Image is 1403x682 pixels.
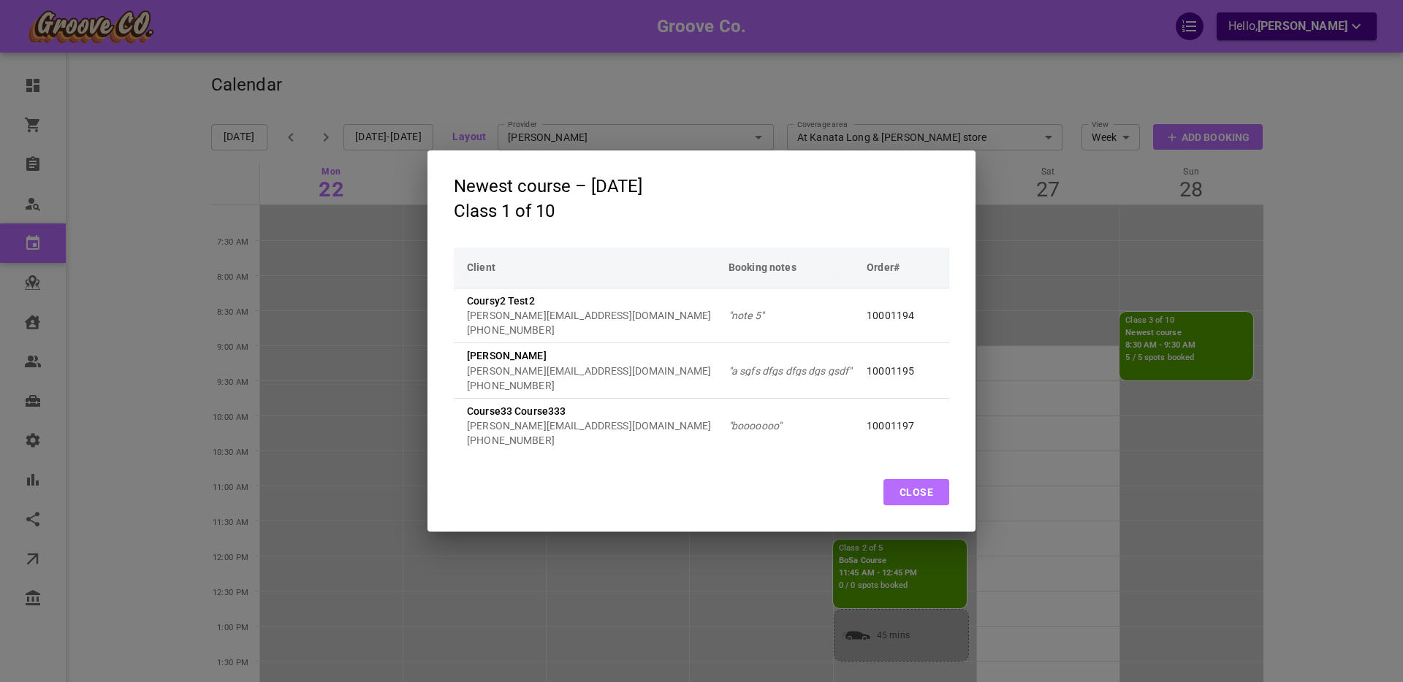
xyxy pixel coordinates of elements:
p: "a sgfs dfgs dfgs dgs gsdf" [729,366,853,376]
th: Order# [860,248,949,288]
h3: Newest course – [DATE] [454,177,642,196]
td: 10001195 [860,343,949,398]
p: [PERSON_NAME][EMAIL_ADDRESS][DOMAIN_NAME] [467,418,715,433]
p: Coursy2 Test2 [467,294,715,308]
p: [PHONE_NUMBER] [467,323,715,337]
p: [PHONE_NUMBER] [467,433,715,448]
p: [PHONE_NUMBER] [467,378,715,393]
p: "note 5" [729,310,853,321]
td: 10001194 [860,288,949,343]
p: "booooooo" [729,421,853,431]
th: Client [454,248,722,288]
td: 10001197 [860,398,949,453]
h3: Class 1 of 10 [454,202,642,221]
p: Course33 Course333 [467,404,715,418]
th: Booking notes [722,248,860,288]
p: [PERSON_NAME] [467,348,715,363]
button: Close [883,479,949,505]
p: [PERSON_NAME][EMAIL_ADDRESS][DOMAIN_NAME] [467,364,715,378]
p: [PERSON_NAME][EMAIL_ADDRESS][DOMAIN_NAME] [467,308,715,323]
